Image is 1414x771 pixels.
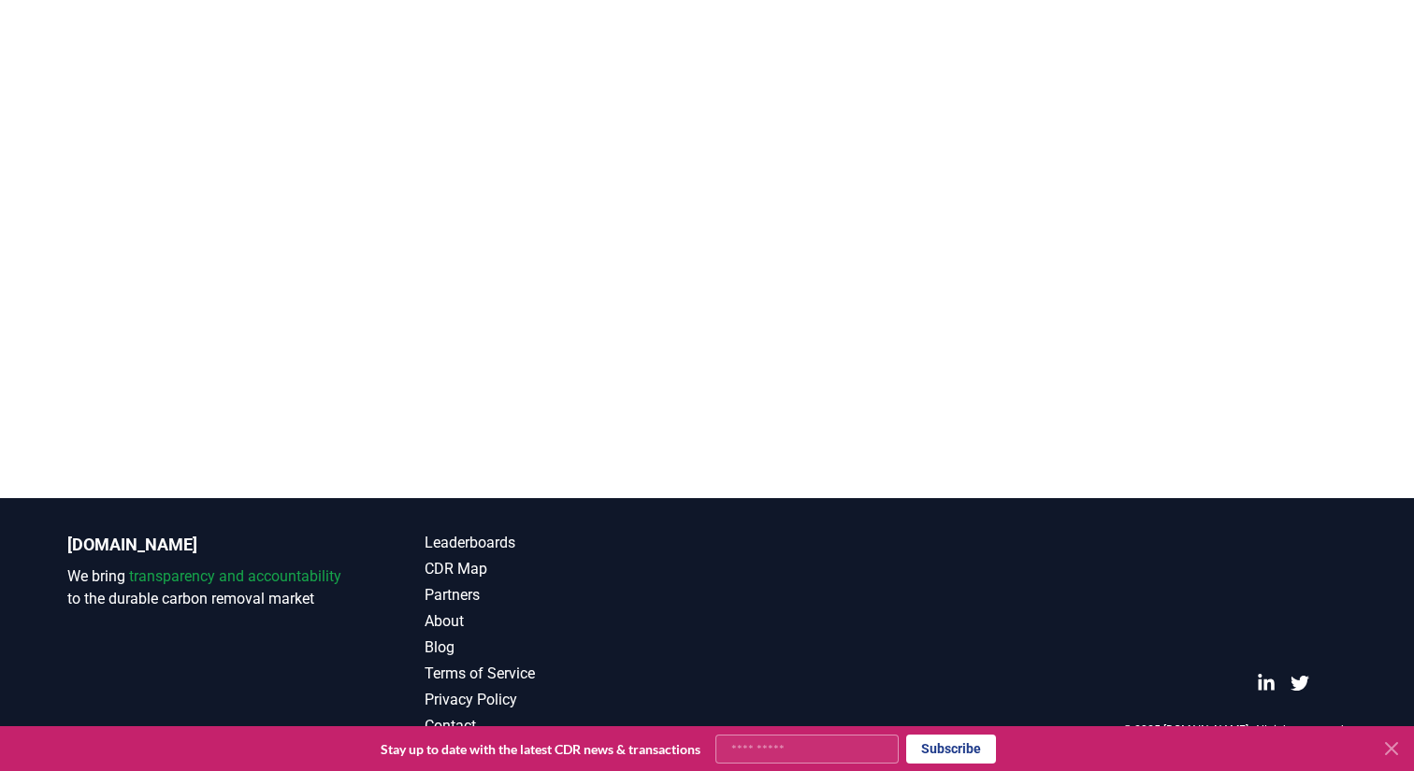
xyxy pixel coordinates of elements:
[1257,674,1276,692] a: LinkedIn
[425,558,707,580] a: CDR Map
[67,565,350,610] p: We bring to the durable carbon removal market
[425,663,707,685] a: Terms of Service
[425,715,707,737] a: Contact
[425,689,707,711] a: Privacy Policy
[1291,674,1309,692] a: Twitter
[425,584,707,607] a: Partners
[1123,722,1347,737] p: © 2025 [DOMAIN_NAME]. All rights reserved.
[425,532,707,554] a: Leaderboards
[67,532,350,558] p: [DOMAIN_NAME]
[129,567,341,585] span: transparency and accountability
[425,636,707,659] a: Blog
[425,610,707,633] a: About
